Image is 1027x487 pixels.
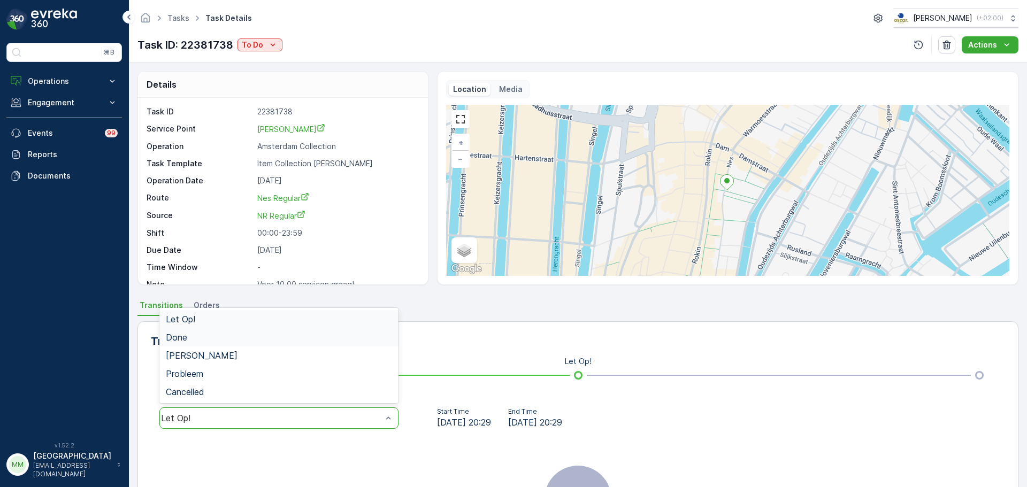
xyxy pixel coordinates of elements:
[257,175,417,186] p: [DATE]
[33,451,111,461] p: [GEOGRAPHIC_DATA]
[453,151,469,167] a: Zoom Out
[147,228,253,238] p: Shift
[28,128,98,138] p: Events
[458,154,463,163] span: −
[167,13,189,22] a: Tasks
[28,97,101,108] p: Engagement
[257,262,417,273] p: -
[508,416,562,429] span: [DATE] 20:29
[257,228,417,238] p: 00:00-23:59
[140,16,151,25] a: Homepage
[437,407,491,416] p: Start Time
[203,13,254,24] span: Task Details
[913,13,972,24] p: [PERSON_NAME]
[449,262,484,276] a: Open this area in Google Maps (opens a new window)
[257,211,305,220] span: NR Regular
[453,238,476,262] a: Layers
[453,135,469,151] a: Zoom In
[166,314,195,324] span: Let Op!
[242,40,263,50] p: To Do
[6,122,122,144] a: Events99
[962,36,1018,53] button: Actions
[508,407,562,416] p: End Time
[893,12,909,24] img: basis-logo_rgb2x.png
[565,356,592,367] p: Let Op!
[147,279,253,290] p: Note
[257,125,325,134] span: [PERSON_NAME]
[28,76,101,87] p: Operations
[257,192,417,204] a: Nes Regular
[33,461,111,478] p: [EMAIL_ADDRESS][DOMAIN_NAME]
[499,84,523,95] p: Media
[257,158,417,169] p: Item Collection [PERSON_NAME]
[6,92,122,113] button: Engagement
[28,171,118,181] p: Documents
[166,351,237,360] span: [PERSON_NAME]
[6,451,122,478] button: MM[GEOGRAPHIC_DATA][EMAIL_ADDRESS][DOMAIN_NAME]
[104,48,114,57] p: ⌘B
[6,144,122,165] a: Reports
[147,262,253,273] p: Time Window
[107,129,116,137] p: 99
[977,14,1003,22] p: ( +02:00 )
[257,123,417,135] a: Van Kerkwijk
[6,71,122,92] button: Operations
[257,279,417,290] p: Voor 10.00 servicen graag!
[28,149,118,160] p: Reports
[6,9,28,30] img: logo
[151,333,210,349] p: Transitions
[257,106,417,117] p: 22381738
[437,416,491,429] span: [DATE] 20:29
[257,141,417,152] p: Amsterdam Collection
[449,262,484,276] img: Google
[893,9,1018,28] button: [PERSON_NAME](+02:00)
[147,106,253,117] p: Task ID
[147,210,253,221] p: Source
[194,300,220,311] span: Orders
[31,9,77,30] img: logo_dark-DEwI_e13.png
[968,40,997,50] p: Actions
[140,300,183,311] span: Transitions
[237,38,282,51] button: To Do
[147,158,253,169] p: Task Template
[147,245,253,256] p: Due Date
[453,111,469,127] a: View Fullscreen
[6,442,122,449] span: v 1.52.2
[458,138,463,147] span: +
[9,456,26,473] div: MM
[147,192,253,204] p: Route
[166,387,204,397] span: Cancelled
[137,37,233,53] p: Task ID: 22381738
[147,78,177,91] p: Details
[453,84,486,95] p: Location
[257,210,417,221] a: NR Regular
[257,194,309,203] span: Nes Regular
[166,333,187,342] span: Done
[147,141,253,152] p: Operation
[147,123,253,135] p: Service Point
[161,413,382,423] div: Let Op!
[166,369,203,378] span: Probleem
[257,245,417,256] p: [DATE]
[6,165,122,187] a: Documents
[147,175,253,186] p: Operation Date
